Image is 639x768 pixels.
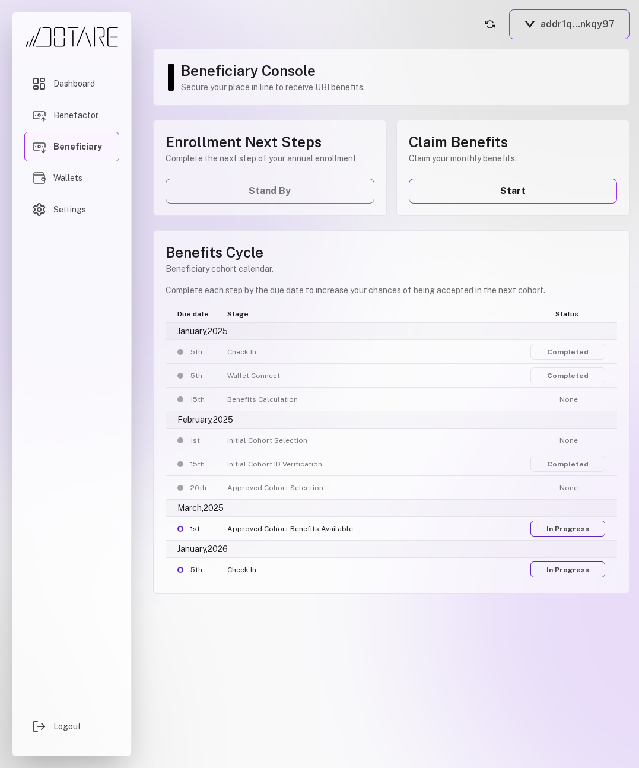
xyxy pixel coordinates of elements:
button: None [532,432,605,448]
div: 15th [177,459,215,469]
img: Dotare Logo [24,27,119,47]
button: None [532,480,605,496]
a: Completed [530,456,605,472]
p: Beneficiary cohort calendar. [166,263,617,275]
h1: Beneficiary Console [181,61,617,80]
div: January, 2025 [166,322,617,339]
div: Approved Cohort Benefits Available [227,524,519,534]
div: 5th [177,565,215,575]
div: 15th [177,395,215,404]
img: Vespr logo [524,21,536,28]
div: Initial Cohort Selection [227,436,520,445]
p: Claim your monthly benefits. [409,153,618,164]
span: Settings [53,204,86,215]
div: Benefits Calculation [227,395,520,404]
img: Beneficiary [32,139,46,154]
div: February, 2025 [166,411,617,428]
img: Benefactor [32,108,46,122]
div: Approved Cohort Selection [227,483,520,493]
div: Due date [177,309,215,319]
button: Refresh account status [481,15,500,34]
div: 5th [177,371,215,380]
button: None [532,391,605,407]
span: Beneficiary [53,141,102,153]
span: Logout [53,721,81,732]
h1: Enrollment Next Steps [166,132,374,151]
p: Secure your place in line to receive UBI benefits. [181,81,617,93]
div: March, 2025 [166,499,617,516]
div: Status [528,309,605,319]
div: 5th [177,347,215,357]
a: Start [409,179,618,204]
div: Check In [227,565,519,575]
span: Benefactor [53,109,98,121]
a: In Progress [530,561,605,577]
span: Wallets [53,172,82,184]
div: Wallet Connect [227,371,519,380]
h1: Claim Benefits [409,132,618,151]
h1: Benefits Cycle [166,243,617,262]
img: Wallets [32,171,46,185]
p: Complete the next step of your annual enrollment [166,153,374,164]
a: In Progress [530,521,605,537]
a: Completed [530,367,605,383]
div: 1st [177,436,215,445]
div: Initial Cohort ID Verification [227,459,519,469]
div: 1st [177,524,215,534]
a: Completed [530,344,605,360]
div: January, 2026 [166,540,617,557]
div: 20th [177,483,215,493]
div: Stage [227,309,516,319]
span: Dashboard [53,78,95,90]
div: Check In [227,347,519,357]
button: addr1q...nkqy97 [509,9,630,39]
p: Complete each step by the due date to increase your chances of being accepted in the next cohort. [166,284,617,296]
